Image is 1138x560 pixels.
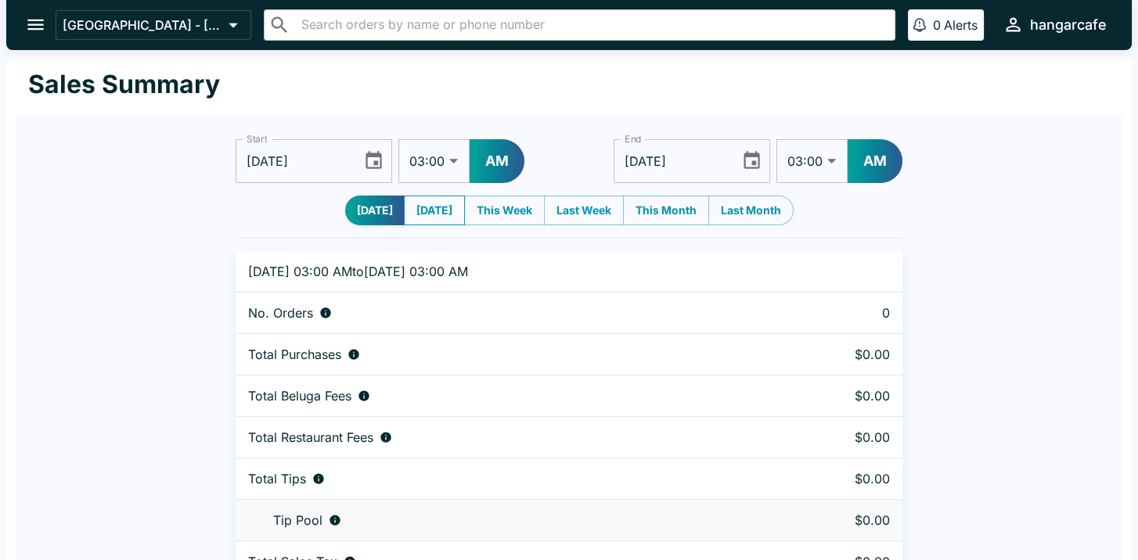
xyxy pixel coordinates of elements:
[16,5,56,45] button: open drawer
[248,512,758,528] div: Tips unclaimed by a waiter
[1030,16,1107,34] div: hangarcafe
[735,144,769,178] button: Choose date, selected date is Sep 1, 2025
[248,429,758,445] div: Fees paid by diners to restaurant
[236,139,351,183] input: mm/dd/yyyy
[783,305,890,321] p: 0
[248,305,758,321] div: Number of orders placed
[464,196,545,225] button: This Week
[783,429,890,445] p: $0.00
[297,14,888,36] input: Search orders by name or phone number
[248,471,306,486] p: Total Tips
[357,144,391,178] button: Choose date, selected date is Aug 31, 2025
[623,196,709,225] button: This Month
[544,196,624,225] button: Last Week
[248,264,758,279] p: [DATE] 03:00 AM to [DATE] 03:00 AM
[933,17,941,33] p: 0
[56,10,251,40] button: [GEOGRAPHIC_DATA] - [GEOGRAPHIC_DATA]
[783,346,890,362] p: $0.00
[63,17,222,33] p: [GEOGRAPHIC_DATA] - [GEOGRAPHIC_DATA]
[470,139,524,183] button: AM
[783,512,890,528] p: $0.00
[708,196,794,225] button: Last Month
[404,196,465,225] button: [DATE]
[614,139,729,183] input: mm/dd/yyyy
[848,139,902,183] button: AM
[273,512,322,528] p: Tip Pool
[247,132,267,145] label: Start
[625,132,642,145] label: End
[783,388,890,404] p: $0.00
[248,346,758,362] div: Aggregate order subtotals
[944,17,978,33] p: Alerts
[248,388,351,404] p: Total Beluga Fees
[783,471,890,486] p: $0.00
[248,346,341,362] p: Total Purchases
[996,8,1113,41] button: hangarcafe
[248,305,313,321] p: No. Orders
[248,471,758,486] div: Combined individual and pooled tips
[248,429,373,445] p: Total Restaurant Fees
[345,196,405,225] button: [DATE]
[248,388,758,404] div: Fees paid by diners to Beluga
[28,69,220,100] h1: Sales Summary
